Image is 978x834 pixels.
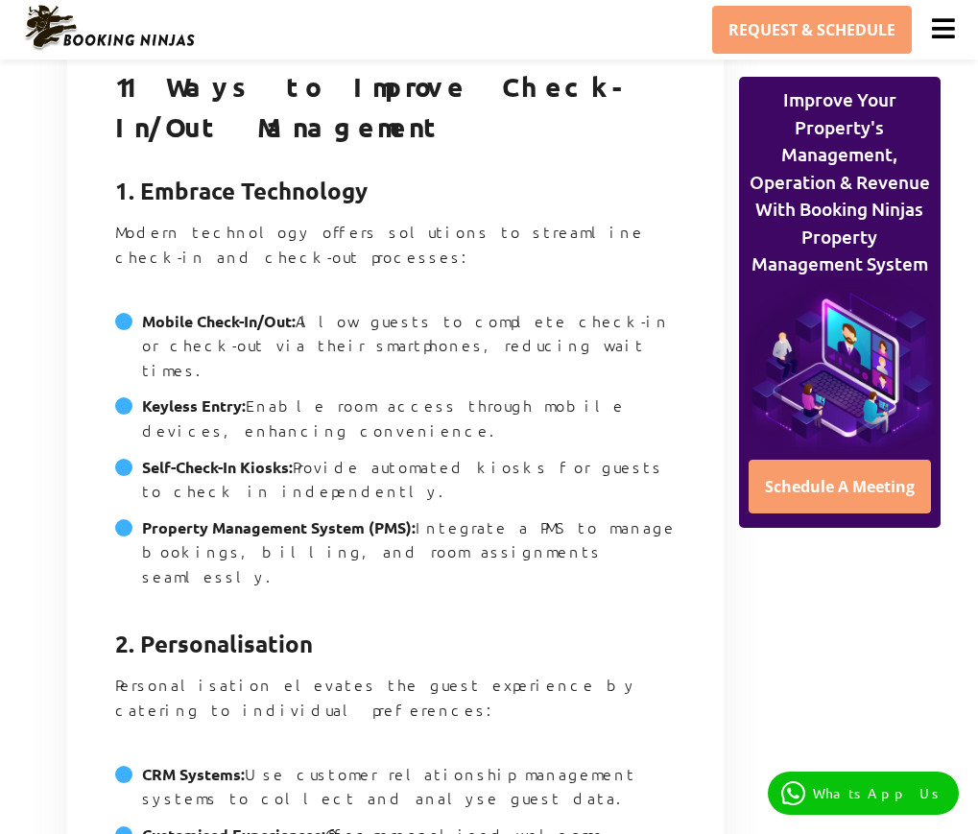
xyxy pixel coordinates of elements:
[115,309,676,394] li: Allow guests to complete check-in or check-out via their smartphones, reducing wait times.
[768,772,959,815] a: WhatsApp Us
[142,517,416,537] strong: Property Management System (PMS):
[115,762,676,822] li: Use customer relationship management systems to collect and analyse guest data.
[712,6,912,54] a: REQUEST & SCHEDULE
[115,673,676,746] p: Personalisation elevates the guest experience by catering to individual preferences:
[115,69,646,143] strong: 11 Ways to Improve Check-In/Out Management
[142,764,245,784] strong: CRM Systems:
[813,785,945,801] p: WhatsApp Us
[115,515,676,601] li: Integrate a PMS to manage bookings, billing, and room assignments seamlessly.
[749,460,931,513] a: Schedule A Meeting
[142,457,293,477] strong: Self-Check-In Kiosks:
[142,395,246,416] strong: Keyless Entry:
[115,393,676,454] li: Enable room access through mobile devices, enhancing convenience.
[115,629,313,658] strong: 2. Personalisation
[745,86,935,278] p: Improve Your Property's Management, Operation & Revenue With Booking Ninjas Property Management S...
[115,455,676,515] li: Provide automated kiosks for guests to check in independently.
[23,4,196,52] img: Booking Ninjas Logo
[142,311,296,331] strong: Mobile Check-In/Out:
[745,278,935,453] img: blog-cta-bg_aside.png
[115,176,368,205] strong: 1. Embrace Technology
[115,220,676,293] p: Modern technology offers solutions to streamline check-in and check-out processes:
